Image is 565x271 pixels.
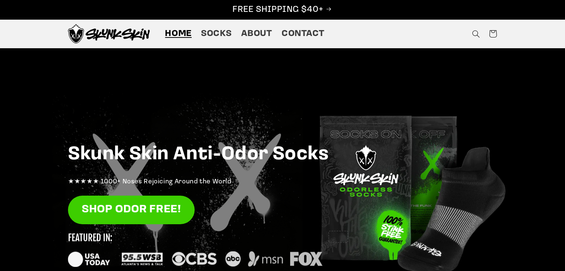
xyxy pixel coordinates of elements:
[201,28,231,40] span: Socks
[68,176,497,188] p: ★★★★★ 1000+ Noses Rejoicing Around the World
[197,23,236,44] a: Socks
[241,28,272,40] span: About
[467,25,484,42] summary: Search
[165,28,192,40] span: Home
[277,23,329,44] a: Contact
[68,234,322,267] img: new_featured_logos_1_small.svg
[68,24,150,43] img: Skunk Skin Anti-Odor Socks.
[68,196,195,224] a: SHOP ODOR FREE!
[68,145,329,164] strong: Skunk Skin Anti-Odor Socks
[8,4,557,16] p: FREE SHIPPING $40+
[236,23,277,44] a: About
[282,28,324,40] span: Contact
[160,23,197,44] a: Home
